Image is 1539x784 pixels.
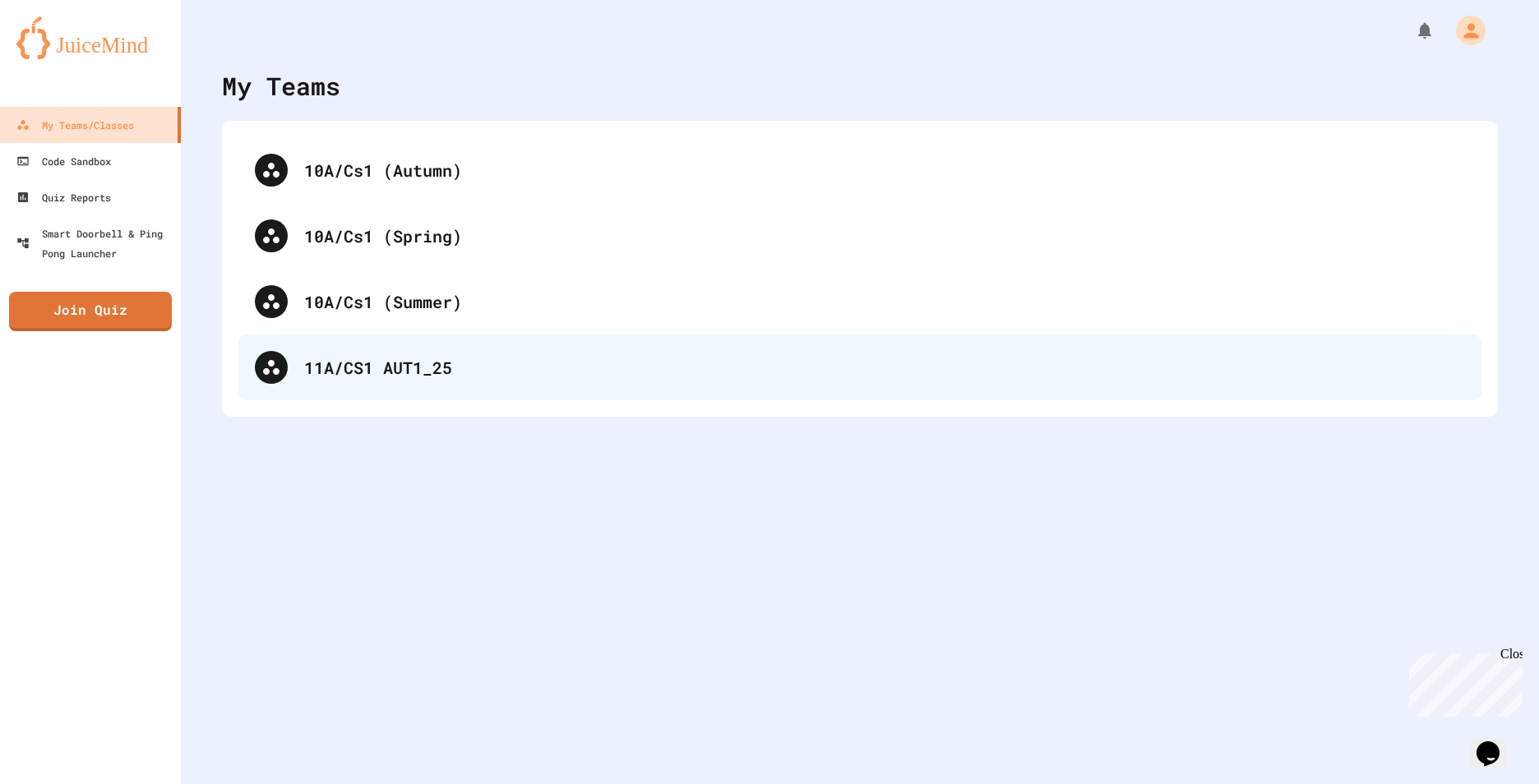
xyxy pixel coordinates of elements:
div: Chat with us now!Close [7,7,113,104]
div: Code Sandbox [16,151,111,171]
iframe: chat widget [1403,647,1523,717]
div: 10A/Cs1 (Autumn) [238,137,1481,203]
div: 10A/Cs1 (Summer) [304,289,1465,314]
div: My Teams [222,67,340,104]
div: My Teams/Classes [16,115,134,135]
div: My Account [1439,12,1490,49]
div: 10A/Cs1 (Spring) [304,224,1465,248]
img: logo-orange.svg [16,16,164,59]
div: Quiz Reports [16,187,111,207]
div: 10A/Cs1 (Spring) [238,203,1481,269]
div: My Notifications [1384,16,1439,44]
div: 11A/CS1 AUT1_25 [304,355,1465,380]
div: 11A/CS1 AUT1_25 [238,334,1481,400]
div: Smart Doorbell & Ping Pong Launcher [16,224,174,263]
div: 10A/Cs1 (Autumn) [304,158,1465,182]
iframe: chat widget [1470,718,1523,768]
a: Join Quiz [9,292,172,331]
div: 10A/Cs1 (Summer) [238,269,1481,334]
